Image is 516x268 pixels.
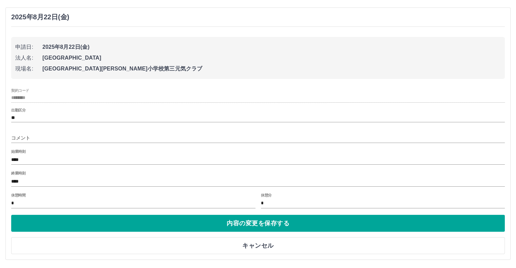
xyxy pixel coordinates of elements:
[15,54,42,62] span: 法人名:
[11,149,25,154] label: 始業時刻
[11,171,25,176] label: 終業時刻
[11,108,25,113] label: 出勤区分
[42,54,501,62] span: [GEOGRAPHIC_DATA]
[15,43,42,51] span: 申請日:
[15,65,42,73] span: 現場名:
[42,43,501,51] span: 2025年8月22日(金)
[11,13,69,21] h3: 2025年8月22日(金)
[11,88,29,93] label: 契約コード
[11,215,505,232] button: 内容の変更を保存する
[11,237,505,254] button: キャンセル
[42,65,501,73] span: [GEOGRAPHIC_DATA][PERSON_NAME]小学校第三元気クラブ
[261,192,272,198] label: 休憩分
[11,192,25,198] label: 休憩時間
